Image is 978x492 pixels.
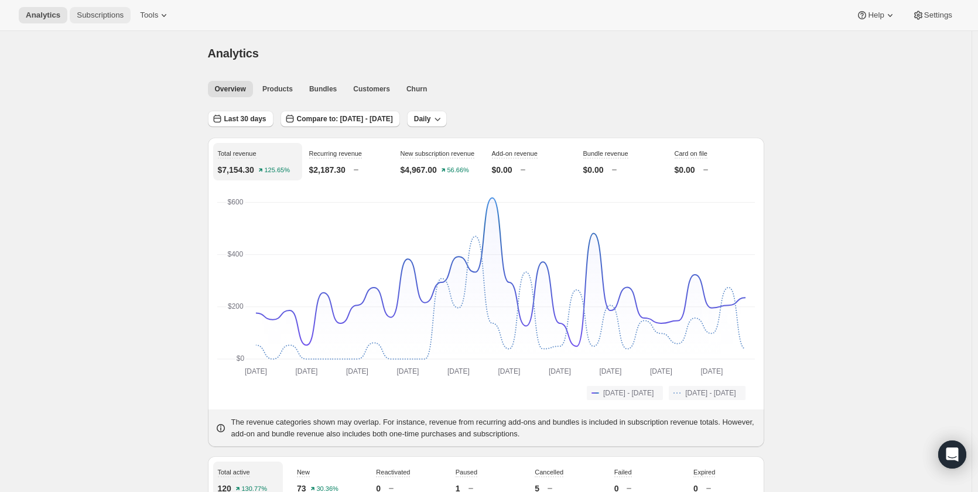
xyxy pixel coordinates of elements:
span: Total active [218,469,250,476]
span: Last 30 days [224,114,266,124]
text: [DATE] [599,367,621,375]
span: New subscription revenue [401,150,475,157]
span: Paused [456,469,477,476]
span: [DATE] - [DATE] [603,388,654,398]
p: $4,967.00 [401,164,437,176]
span: Subscriptions [77,11,124,20]
span: Settings [924,11,952,20]
button: Settings [905,7,959,23]
span: Products [262,84,293,94]
button: Last 30 days [208,111,273,127]
text: $600 [227,198,243,206]
button: [DATE] - [DATE] [669,386,745,400]
text: 56.66% [447,167,469,174]
div: Open Intercom Messenger [938,440,966,469]
button: Subscriptions [70,7,131,23]
text: [DATE] [396,367,419,375]
span: Churn [406,84,427,94]
span: Cancelled [535,469,563,476]
text: [DATE] [346,367,368,375]
p: $0.00 [583,164,604,176]
span: Recurring revenue [309,150,363,157]
span: Analytics [26,11,60,20]
span: Analytics [208,47,259,60]
text: $200 [228,302,244,310]
span: Failed [614,469,632,476]
text: $400 [227,250,243,258]
span: Compare to: [DATE] - [DATE] [297,114,393,124]
text: [DATE] [649,367,672,375]
text: 125.65% [264,167,290,174]
span: New [297,469,310,476]
span: Add-on revenue [492,150,538,157]
button: Daily [407,111,447,127]
button: Tools [133,7,177,23]
span: Help [868,11,884,20]
span: Bundle revenue [583,150,628,157]
text: [DATE] [245,367,267,375]
text: [DATE] [498,367,520,375]
span: Tools [140,11,158,20]
span: Daily [414,114,431,124]
button: Compare to: [DATE] - [DATE] [281,111,400,127]
button: Analytics [19,7,67,23]
span: Bundles [309,84,337,94]
span: Overview [215,84,246,94]
span: Total revenue [218,150,257,157]
span: [DATE] - [DATE] [685,388,736,398]
p: $2,187.30 [309,164,346,176]
text: [DATE] [295,367,317,375]
span: Customers [353,84,390,94]
button: [DATE] - [DATE] [587,386,663,400]
span: Card on file [675,150,707,157]
text: [DATE] [700,367,723,375]
text: [DATE] [447,367,469,375]
p: $7,154.30 [218,164,254,176]
text: [DATE] [548,367,570,375]
p: $0.00 [492,164,512,176]
p: The revenue categories shown may overlap. For instance, revenue from recurring add-ons and bundle... [231,416,757,440]
span: Reactivated [376,469,410,476]
span: Expired [693,469,715,476]
p: $0.00 [675,164,695,176]
button: Help [849,7,902,23]
text: $0 [236,354,244,363]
